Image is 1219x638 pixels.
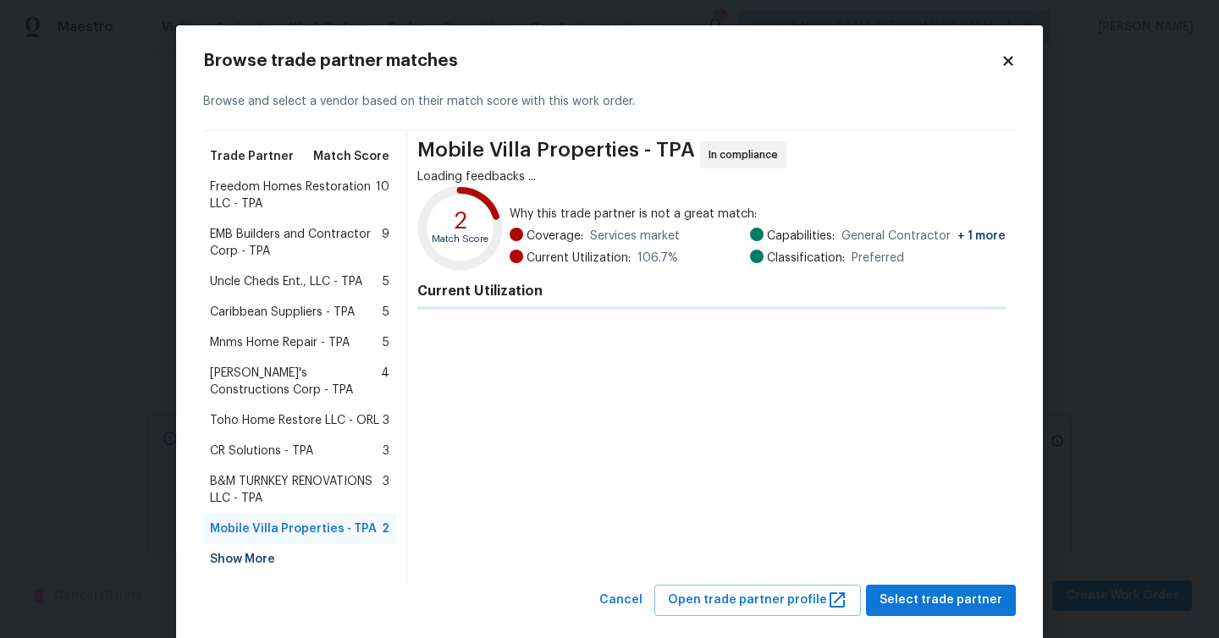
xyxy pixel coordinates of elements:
button: Cancel [593,585,649,616]
span: 5 [383,334,389,351]
span: In compliance [709,146,785,163]
span: Open trade partner profile [668,590,847,611]
span: Uncle Cheds Ent., LLC - TPA [210,273,362,290]
span: 3 [383,412,389,429]
text: Match Score [432,234,488,244]
span: Why this trade partner is not a great match: [510,206,1006,223]
span: Toho Home Restore LLC - ORL [210,412,379,429]
span: Select trade partner [880,590,1002,611]
span: 2 [382,520,389,537]
span: Mobile Villa Properties - TPA [417,141,695,168]
span: Trade Partner [210,148,294,165]
span: Services market [590,228,680,245]
span: + 1 more [957,230,1006,242]
span: Classification: [767,250,845,267]
span: 5 [383,273,389,290]
span: EMB Builders and Contractor Corp - TPA [210,226,382,260]
span: 9 [382,226,389,260]
span: CR Solutions - TPA [210,443,313,459]
h2: Browse trade partner matches [203,52,1001,69]
div: Show More [203,544,396,575]
button: Select trade partner [866,585,1016,616]
span: B&M TURNKEY RENOVATIONS LLC - TPA [210,473,383,507]
span: Mobile Villa Properties - TPA [210,520,377,537]
span: Match Score [313,148,389,165]
span: 3 [383,443,389,459]
div: Browse and select a vendor based on their match score with this work order. [203,73,1016,131]
span: General Contractor [841,228,1006,245]
span: Preferred [852,250,904,267]
span: Cancel [599,590,643,611]
button: Open trade partner profile [654,585,861,616]
span: Caribbean Suppliers - TPA [210,304,355,321]
span: 4 [381,365,389,399]
span: Freedom Homes Restoration LLC - TPA [210,179,376,212]
span: [PERSON_NAME]'s Constructions Corp - TPA [210,365,381,399]
span: 106.7 % [637,250,678,267]
span: Current Utilization: [527,250,631,267]
span: 3 [383,473,389,507]
span: Capabilities: [767,228,835,245]
span: 5 [383,304,389,321]
h4: Current Utilization [417,283,1006,300]
span: Mnms Home Repair - TPA [210,334,350,351]
span: 10 [376,179,389,212]
div: Loading feedbacks ... [417,168,1006,185]
text: 2 [454,209,467,233]
span: Coverage: [527,228,583,245]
